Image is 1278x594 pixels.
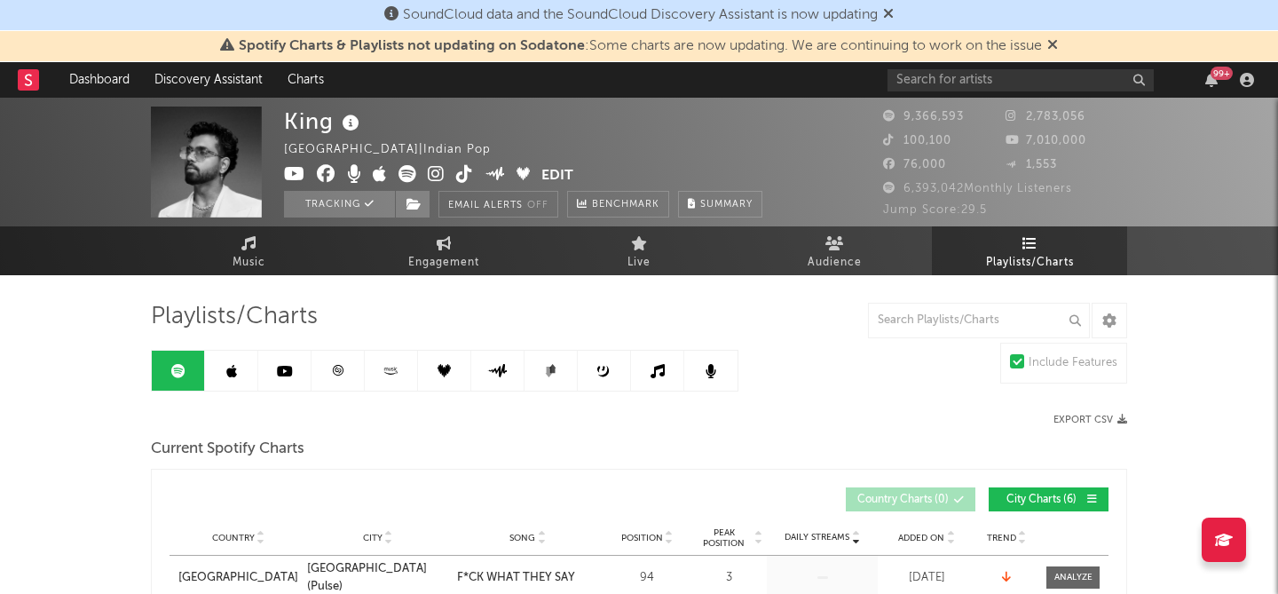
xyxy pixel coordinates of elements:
[868,303,1090,338] input: Search Playlists/Charts
[239,39,585,53] span: Spotify Charts & Playlists not updating on Sodatone
[696,569,762,587] div: 3
[403,8,878,22] span: SoundCloud data and the SoundCloud Discovery Assistant is now updating
[178,569,298,587] a: [GEOGRAPHIC_DATA]
[883,183,1072,194] span: 6,393,042 Monthly Listeners
[346,226,541,275] a: Engagement
[700,200,753,210] span: Summary
[142,62,275,98] a: Discovery Assistant
[509,533,535,543] span: Song
[233,252,265,273] span: Music
[284,107,364,136] div: King
[989,487,1108,511] button: City Charts(6)
[785,531,849,544] span: Daily Streams
[57,62,142,98] a: Dashboard
[1006,159,1057,170] span: 1,553
[678,191,762,218] button: Summary
[883,204,987,216] span: Jump Score: 29.5
[846,487,975,511] button: Country Charts(0)
[621,533,663,543] span: Position
[987,533,1016,543] span: Trend
[737,226,932,275] a: Audience
[527,201,548,210] em: Off
[457,569,598,587] a: F*CK WHAT THEY SAY
[275,62,336,98] a: Charts
[151,439,304,460] span: Current Spotify Charts
[151,306,318,328] span: Playlists/Charts
[1029,352,1117,374] div: Include Features
[1211,67,1233,80] div: 99 +
[808,252,862,273] span: Audience
[1205,73,1218,87] button: 99+
[592,194,659,216] span: Benchmark
[1000,495,1082,505] span: City Charts ( 6 )
[239,39,1042,53] span: : Some charts are now updating. We are continuing to work on the issue
[857,495,949,505] span: Country Charts ( 0 )
[212,533,255,543] span: Country
[408,252,479,273] span: Engagement
[284,139,511,161] div: [GEOGRAPHIC_DATA] | Indian Pop
[541,165,573,187] button: Edit
[898,533,944,543] span: Added On
[457,569,575,587] div: F*CK WHAT THEY SAY
[882,569,971,587] div: [DATE]
[567,191,669,218] a: Benchmark
[887,69,1154,91] input: Search for artists
[1053,415,1127,425] button: Export CSV
[438,191,558,218] button: Email AlertsOff
[1047,39,1058,53] span: Dismiss
[883,8,894,22] span: Dismiss
[627,252,651,273] span: Live
[151,226,346,275] a: Music
[883,135,951,147] span: 100,100
[1006,135,1086,147] span: 7,010,000
[1006,111,1085,123] span: 2,783,056
[883,111,964,123] span: 9,366,593
[607,569,687,587] div: 94
[541,226,737,275] a: Live
[363,533,383,543] span: City
[986,252,1074,273] span: Playlists/Charts
[284,191,395,218] button: Tracking
[696,527,752,549] span: Peak Position
[883,159,946,170] span: 76,000
[932,226,1127,275] a: Playlists/Charts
